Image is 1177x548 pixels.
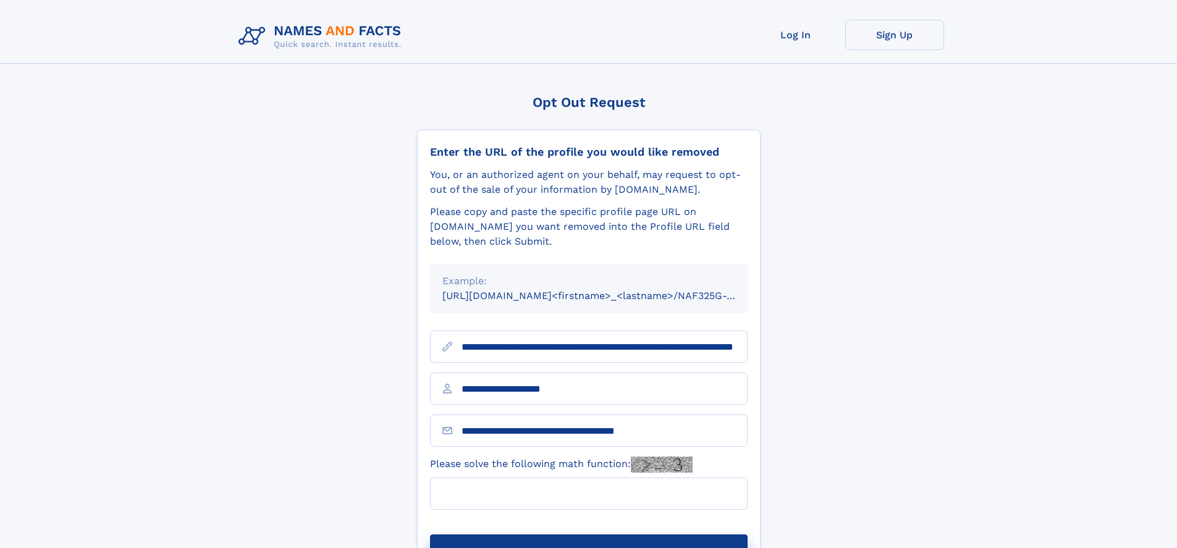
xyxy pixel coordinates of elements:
div: Please copy and paste the specific profile page URL on [DOMAIN_NAME] you want removed into the Pr... [430,204,748,249]
div: Enter the URL of the profile you would like removed [430,145,748,159]
small: [URL][DOMAIN_NAME]<firstname>_<lastname>/NAF325G-xxxxxxxx [442,290,771,301]
div: Opt Out Request [417,95,761,110]
a: Sign Up [845,20,944,50]
label: Please solve the following math function: [430,457,693,473]
div: You, or an authorized agent on your behalf, may request to opt-out of the sale of your informatio... [430,167,748,197]
img: Logo Names and Facts [234,20,411,53]
a: Log In [746,20,845,50]
div: Example: [442,274,735,289]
